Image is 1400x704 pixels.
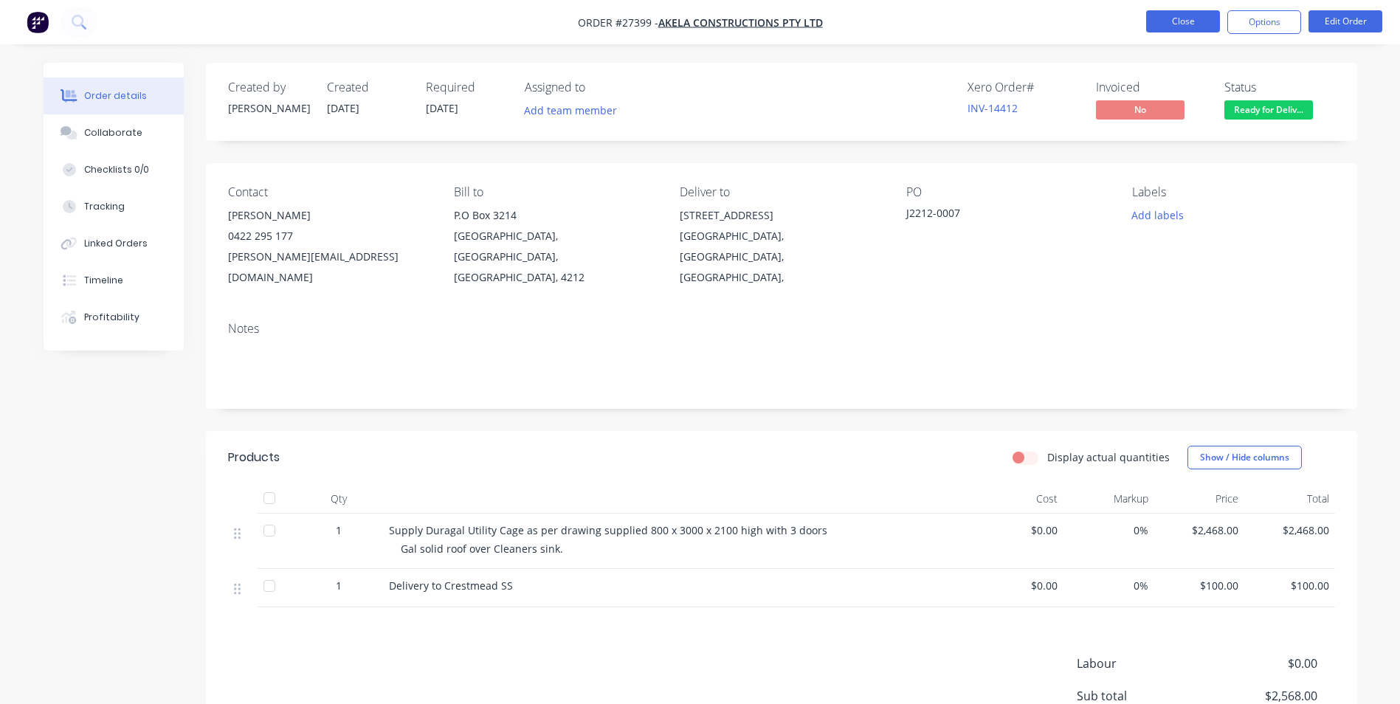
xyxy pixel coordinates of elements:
div: [PERSON_NAME]0422 295 177[PERSON_NAME][EMAIL_ADDRESS][DOMAIN_NAME] [228,205,430,288]
span: 0% [1069,578,1148,593]
div: Markup [1063,484,1154,514]
label: Display actual quantities [1047,449,1170,465]
div: P.O Box 3214[GEOGRAPHIC_DATA], [GEOGRAPHIC_DATA], [GEOGRAPHIC_DATA], 4212 [454,205,656,288]
div: [STREET_ADDRESS] [680,205,882,226]
div: Checklists 0/0 [84,163,149,176]
span: Order #27399 - [578,15,658,30]
div: Price [1154,484,1245,514]
img: Factory [27,11,49,33]
button: Linked Orders [44,225,184,262]
span: $100.00 [1250,578,1329,593]
span: 1 [336,578,342,593]
span: $100.00 [1160,578,1239,593]
span: Labour [1077,655,1208,672]
a: Akela Constructions Pty Ltd [658,15,823,30]
div: J2212-0007 [906,205,1091,226]
div: 0422 295 177 [228,226,430,246]
span: 0% [1069,522,1148,538]
button: Add labels [1124,205,1192,225]
div: Status [1224,80,1335,94]
button: Order details [44,77,184,114]
div: Qty [294,484,383,514]
div: Notes [228,322,1335,336]
span: 1 [336,522,342,538]
div: [PERSON_NAME] [228,100,309,116]
div: [PERSON_NAME][EMAIL_ADDRESS][DOMAIN_NAME] [228,246,430,288]
span: Supply Duragal Utility Cage as per drawing supplied 800 x 3000 x 2100 high with 3 doors [389,523,827,537]
div: Assigned to [525,80,672,94]
button: Collaborate [44,114,184,151]
div: Products [228,449,280,466]
span: $0.00 [1207,655,1317,672]
div: Required [426,80,507,94]
button: Checklists 0/0 [44,151,184,188]
span: $0.00 [979,578,1058,593]
div: Collaborate [84,126,142,139]
button: Profitability [44,299,184,336]
div: [GEOGRAPHIC_DATA], [GEOGRAPHIC_DATA], [GEOGRAPHIC_DATA], 4212 [454,226,656,288]
div: Xero Order # [968,80,1078,94]
button: Close [1146,10,1220,32]
div: Labels [1132,185,1334,199]
button: Tracking [44,188,184,225]
div: Linked Orders [84,237,148,250]
button: Show / Hide columns [1187,446,1302,469]
span: No [1096,100,1185,119]
a: INV-14412 [968,101,1018,115]
div: [STREET_ADDRESS][GEOGRAPHIC_DATA], [GEOGRAPHIC_DATA], [GEOGRAPHIC_DATA], [680,205,882,288]
button: Edit Order [1308,10,1382,32]
span: Ready for Deliv... [1224,100,1313,119]
span: $0.00 [979,522,1058,538]
button: Options [1227,10,1301,34]
div: P.O Box 3214 [454,205,656,226]
div: Tracking [84,200,125,213]
div: Contact [228,185,430,199]
div: Total [1244,484,1335,514]
div: Cost [973,484,1064,514]
div: Profitability [84,311,139,324]
span: $2,468.00 [1160,522,1239,538]
span: [DATE] [327,101,359,115]
button: Timeline [44,262,184,299]
div: Created by [228,80,309,94]
div: [PERSON_NAME] [228,205,430,226]
div: [GEOGRAPHIC_DATA], [GEOGRAPHIC_DATA], [GEOGRAPHIC_DATA], [680,226,882,288]
div: Created [327,80,408,94]
button: Add team member [516,100,624,120]
div: Deliver to [680,185,882,199]
span: [DATE] [426,101,458,115]
div: Order details [84,89,147,103]
span: $2,468.00 [1250,522,1329,538]
button: Add team member [525,100,625,120]
div: PO [906,185,1108,199]
div: Timeline [84,274,123,287]
button: Ready for Deliv... [1224,100,1313,122]
div: Bill to [454,185,656,199]
span: Delivery to Crestmead SS [389,579,513,593]
span: Gal solid roof over Cleaners sink. [401,542,563,556]
div: Invoiced [1096,80,1207,94]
